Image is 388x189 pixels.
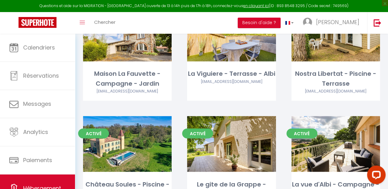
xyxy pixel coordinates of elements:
span: Messages [23,100,51,108]
span: Activé [78,128,109,138]
a: Editer [317,138,354,150]
span: Calendriers [23,44,55,51]
span: [PERSON_NAME] [316,18,359,26]
span: Chercher [94,19,115,25]
a: Editer [213,138,250,150]
span: Analytics [23,128,48,136]
img: ... [303,18,312,27]
div: Airbnb [187,79,276,85]
div: La Viguiere - Terrasse - Albi [187,69,276,79]
button: Besoin d'aide ? [238,18,281,28]
span: Paiements [23,156,52,164]
a: en cliquant ici [243,3,269,8]
iframe: LiveChat chat widget [362,163,388,189]
a: Editer [109,138,146,150]
img: logout [373,19,381,27]
a: ... [PERSON_NAME] [298,12,367,34]
img: Super Booking [19,17,56,28]
a: Chercher [90,12,120,34]
span: Réservations [23,72,59,79]
span: Activé [286,128,317,138]
div: Airbnb [83,88,172,94]
div: Nostra Libertat - Piscine - Terrasse [291,69,380,88]
div: Maison La Fauvette - Campagne - Jardin [83,69,172,88]
span: Activé [182,128,213,138]
div: Airbnb [291,88,380,94]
